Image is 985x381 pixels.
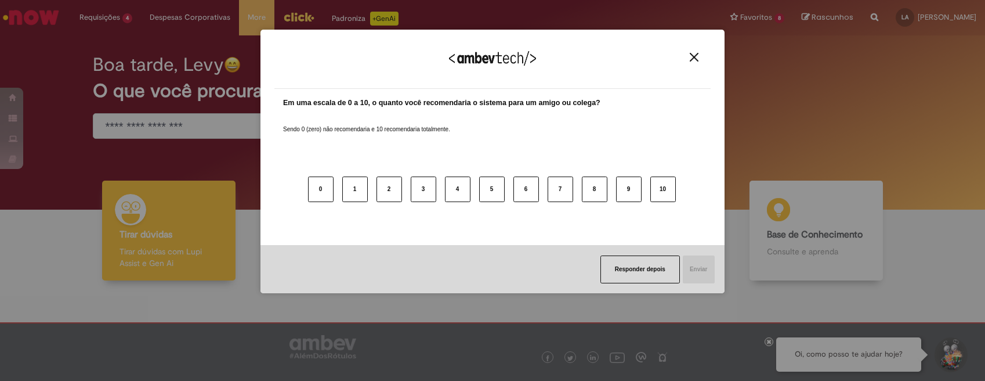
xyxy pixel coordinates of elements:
button: 10 [650,177,676,202]
button: 0 [308,177,334,202]
label: Sendo 0 (zero) não recomendaria e 10 recomendaria totalmente. [283,112,450,134]
button: 7 [548,177,573,202]
button: 3 [411,177,436,202]
button: Close [686,52,702,62]
button: 1 [342,177,368,202]
img: Close [690,53,698,62]
img: Logo Ambevtech [449,51,536,66]
button: 4 [445,177,470,202]
button: 2 [376,177,402,202]
label: Em uma escala de 0 a 10, o quanto você recomendaria o sistema para um amigo ou colega? [283,98,600,109]
button: 8 [582,177,607,202]
button: Responder depois [600,256,680,283]
button: 5 [479,177,505,202]
button: 6 [513,177,539,202]
button: 9 [616,177,642,202]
